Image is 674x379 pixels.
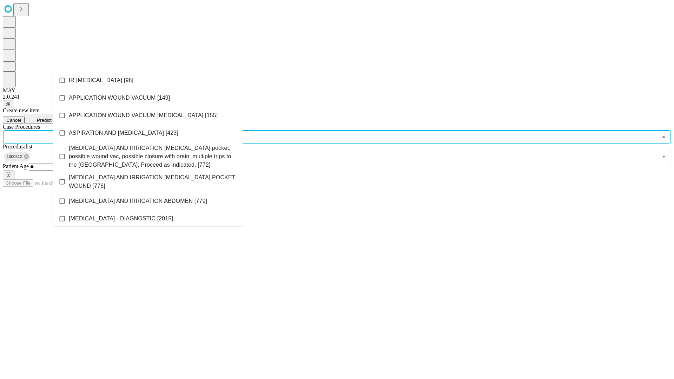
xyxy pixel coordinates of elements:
div: 2.0.241 [3,94,671,100]
span: [MEDICAL_DATA] - DIAGNOSTIC [2015] [69,214,173,223]
span: IR [MEDICAL_DATA] [98] [69,76,133,85]
button: Cancel [3,117,25,124]
span: Create new item [3,107,40,113]
span: [MEDICAL_DATA] AND IRRIGATION ABDOMEN [779] [69,197,207,205]
span: Predict [37,118,51,123]
div: 1000512 [4,152,31,161]
span: APPLICATION WOUND VACUUM [MEDICAL_DATA] [155] [69,111,218,120]
span: Proceduralist [3,144,32,149]
span: Patient Age [3,163,29,169]
button: Open [659,152,669,161]
span: Scheduled Procedure [3,124,40,130]
span: [MEDICAL_DATA] AND IRRIGATION [MEDICAL_DATA] pocket, possible wound vac, possible closure with dr... [69,144,237,169]
button: Close [659,132,669,142]
span: 1000512 [4,153,25,161]
div: MAY [3,87,671,94]
span: [MEDICAL_DATA] AND IRRIGATION [MEDICAL_DATA] POCKET WOUND [776] [69,173,237,190]
span: APPLICATION WOUND VACUUM [149] [69,94,170,102]
span: Cancel [6,118,21,123]
span: ASPIRATION AND [MEDICAL_DATA] [423] [69,129,178,137]
span: @ [6,101,11,106]
button: @ [3,100,13,107]
button: Predict [25,114,57,124]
